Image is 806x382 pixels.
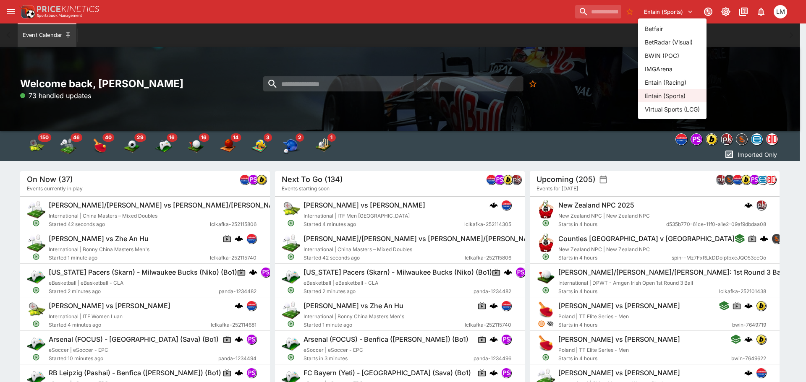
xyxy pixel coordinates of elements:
li: Virtual Sports (LCG) [638,102,707,116]
li: Entain (Racing) [638,75,707,89]
li: IMGArena [638,62,707,75]
li: Betfair [638,22,707,35]
li: BWIN (POC) [638,49,707,62]
li: BetRadar (Visual) [638,35,707,49]
li: Entain (Sports) [638,89,707,102]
